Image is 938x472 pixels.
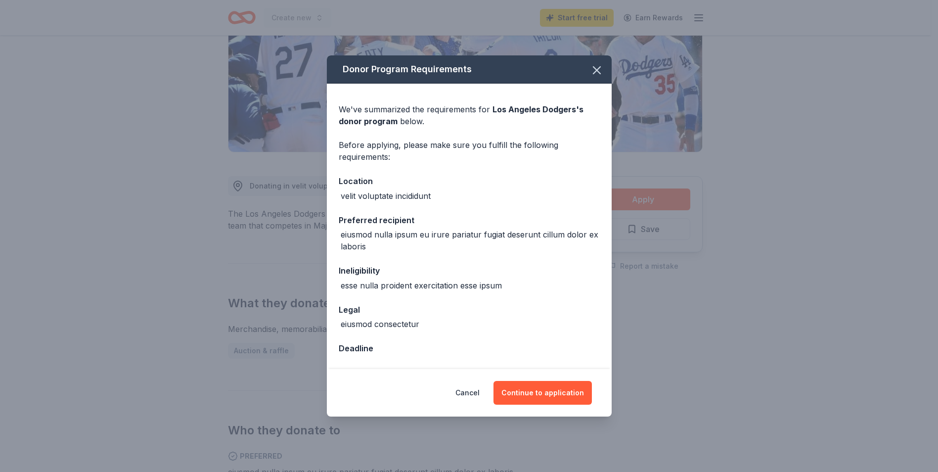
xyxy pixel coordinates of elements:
div: Donor Program Requirements [327,55,612,84]
button: Cancel [455,381,480,405]
div: esse nulla proident exercitation esse ipsum [341,280,502,291]
div: Before applying, please make sure you fulfill the following requirements: [339,139,600,163]
div: Deadline [339,342,600,355]
div: velit voluptate incididunt [341,190,431,202]
div: Legal [339,303,600,316]
div: eiusmod nulla ipsum eu irure pariatur fugiat deserunt cillum dolor ex laboris [341,229,600,252]
div: Ineligibility [339,264,600,277]
div: eiusmod consectetur [341,318,419,330]
div: Preferred recipient [339,214,600,227]
button: Continue to application [493,381,592,405]
div: We've summarized the requirements for below. [339,103,600,127]
div: Location [339,175,600,188]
